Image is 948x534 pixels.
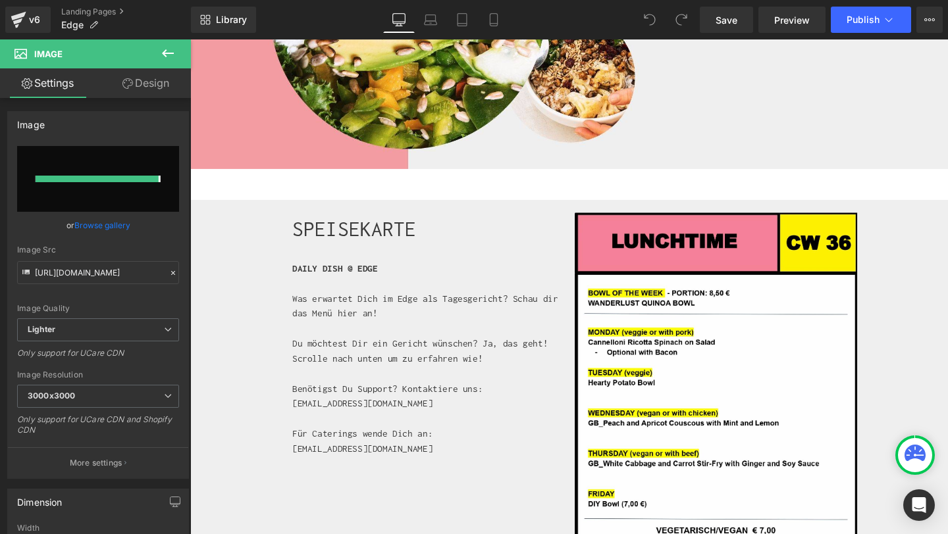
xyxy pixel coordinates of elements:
[28,324,55,334] b: Lighter
[216,14,247,26] span: Library
[383,7,415,33] a: Desktop
[17,245,179,255] div: Image Src
[8,447,188,478] button: More settings
[98,68,194,98] a: Design
[774,13,810,27] span: Preview
[716,13,737,27] span: Save
[107,312,398,343] p: Du möchtest Dir ein Gericht wünschen? Ja, das geht! Scrolle nach unten um zu erfahren wie!
[903,489,935,521] div: Open Intercom Messenger
[107,264,398,296] p: Was erwartet Dich im Edge als Tagesgericht? Schau dir das Menü hier an!
[17,348,179,367] div: Only support for UCare CDN
[17,304,179,313] div: Image Quality
[34,49,63,59] span: Image
[17,523,179,533] div: Width
[758,7,826,33] a: Preview
[61,7,191,17] a: Landing Pages
[28,391,75,400] b: 3000x3000
[17,112,45,130] div: Image
[478,7,510,33] a: Mobile
[17,261,179,284] input: Link
[74,214,130,237] a: Browse gallery
[847,14,880,25] span: Publish
[831,7,911,33] button: Publish
[916,7,943,33] button: More
[107,235,197,246] strong: DAILY DISH @ EDGE
[637,7,663,33] button: Undo
[5,7,51,33] a: v6
[107,406,398,422] p: Für Caterings wende Dich an:
[107,359,398,375] p: Benötigst Du Support? Kontaktiere uns:
[107,422,398,438] p: [EMAIL_ADDRESS][DOMAIN_NAME]
[61,20,84,30] span: Edge
[668,7,695,33] button: Redo
[17,489,63,508] div: Dimension
[17,370,179,379] div: Image Resolution
[446,7,478,33] a: Tablet
[415,7,446,33] a: Laptop
[70,457,122,469] p: More settings
[17,414,179,444] div: Only support for UCare CDN and Shopify CDN
[191,7,256,33] a: New Library
[26,11,43,28] div: v6
[17,218,179,232] div: or
[107,375,398,391] p: [EMAIL_ADDRESS][DOMAIN_NAME]
[107,182,404,217] h1: SPEISEKARTE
